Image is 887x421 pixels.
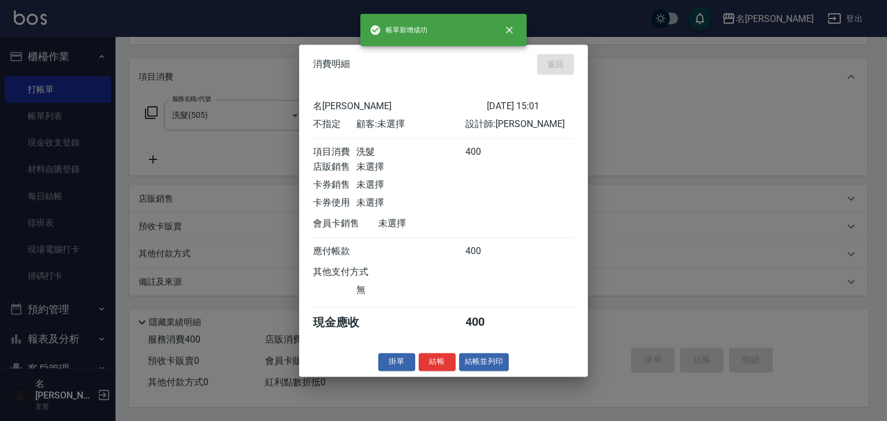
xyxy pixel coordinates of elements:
[313,100,487,113] div: 名[PERSON_NAME]
[487,100,574,113] div: [DATE] 15:01
[313,161,356,173] div: 店販銷售
[313,146,356,158] div: 項目消費
[465,315,509,330] div: 400
[370,24,427,36] span: 帳單新增成功
[465,146,509,158] div: 400
[313,58,350,70] span: 消費明細
[313,218,378,230] div: 會員卡銷售
[356,197,465,209] div: 未選擇
[356,118,465,131] div: 顧客: 未選擇
[313,245,356,258] div: 應付帳款
[356,146,465,158] div: 洗髮
[313,118,356,131] div: 不指定
[313,179,356,191] div: 卡券銷售
[465,245,509,258] div: 400
[497,17,522,43] button: close
[465,118,574,131] div: 設計師: [PERSON_NAME]
[313,266,400,278] div: 其他支付方式
[356,179,465,191] div: 未選擇
[378,218,487,230] div: 未選擇
[356,161,465,173] div: 未選擇
[459,353,509,371] button: 結帳並列印
[313,197,356,209] div: 卡券使用
[378,353,415,371] button: 掛單
[356,284,465,296] div: 無
[313,315,378,330] div: 現金應收
[419,353,456,371] button: 結帳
